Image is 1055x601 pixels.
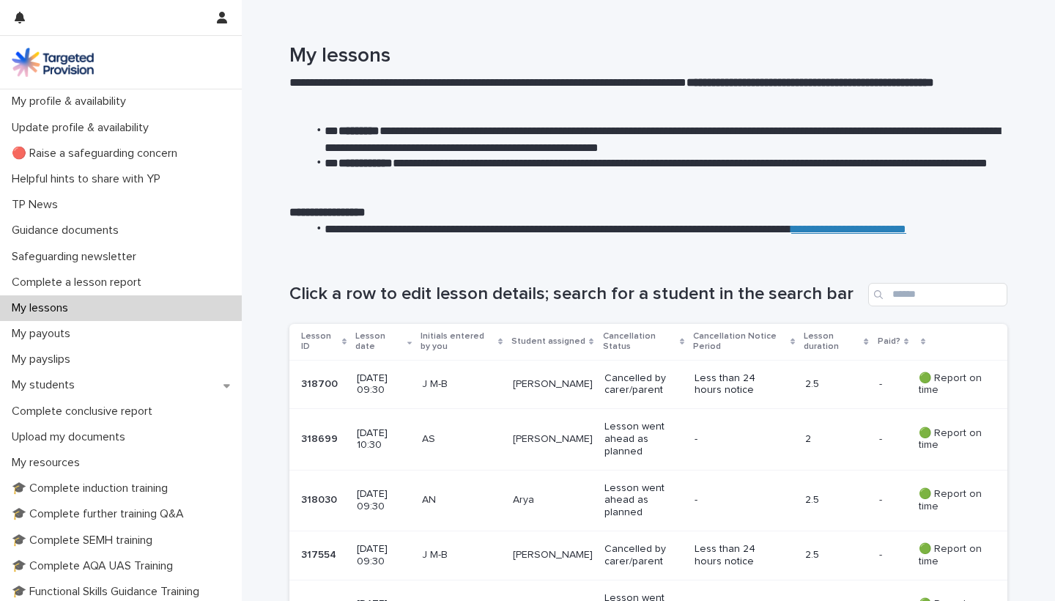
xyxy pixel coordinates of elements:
[513,549,593,561] p: [PERSON_NAME]
[6,276,153,290] p: Complete a lesson report
[6,534,164,547] p: 🎓 Complete SEMH training
[693,328,787,355] p: Cancellation Notice Period
[6,198,70,212] p: TP News
[6,353,82,366] p: My payslips
[695,433,776,446] p: -
[919,372,984,397] p: 🟢 Report on time
[513,378,593,391] p: [PERSON_NAME]
[604,543,683,568] p: Cancelled by carer/parent
[878,333,900,350] p: Paid?
[301,491,340,506] p: 318030
[6,327,82,341] p: My payouts
[695,372,776,397] p: Less than 24 hours notice
[289,531,1007,580] tr: 317554317554 [DATE] 09:30J M-B[PERSON_NAME]Cancelled by carer/parentLess than 24 hours notice2.5-...
[695,543,776,568] p: Less than 24 hours notice
[879,430,885,446] p: -
[357,372,410,397] p: [DATE] 09:30
[513,433,593,446] p: [PERSON_NAME]
[422,549,501,561] p: J M-B
[6,121,160,135] p: Update profile & availability
[6,430,137,444] p: Upload my documents
[6,405,164,419] p: Complete conclusive report
[879,375,885,391] p: -
[6,172,172,186] p: Helpful hints to share with YP
[289,470,1007,531] tr: 318030318030 [DATE] 09:30ANAryaLesson went ahead as planned-2.5-- 🟢 Report on time
[513,494,593,506] p: Arya
[604,372,683,397] p: Cancelled by carer/parent
[6,559,185,573] p: 🎓 Complete AQA UAS Training
[919,488,984,513] p: 🟢 Report on time
[805,549,867,561] p: 2.5
[289,44,1007,69] h1: My lessons
[604,482,683,519] p: Lesson went ahead as planned
[301,430,341,446] p: 318699
[604,421,683,457] p: Lesson went ahead as planned
[603,328,676,355] p: Cancellation Status
[301,375,341,391] p: 318700
[6,147,189,161] p: 🔴 Raise a safeguarding concern
[805,378,867,391] p: 2.5
[6,456,92,470] p: My resources
[421,328,495,355] p: Initials entered by you
[6,585,211,599] p: 🎓 Functional Skills Guidance Training
[357,427,410,452] p: [DATE] 10:30
[6,378,86,392] p: My students
[6,95,138,108] p: My profile & availability
[422,433,501,446] p: AS
[289,284,862,305] h1: Click a row to edit lesson details; search for a student in the search bar
[355,328,404,355] p: Lesson date
[879,491,885,506] p: -
[289,360,1007,409] tr: 318700318700 [DATE] 09:30J M-B[PERSON_NAME]Cancelled by carer/parentLess than 24 hours notice2.5-...
[12,48,94,77] img: M5nRWzHhSzIhMunXDL62
[879,546,885,561] p: -
[6,301,80,315] p: My lessons
[805,433,867,446] p: 2
[289,409,1007,470] tr: 318699318699 [DATE] 10:30AS[PERSON_NAME]Lesson went ahead as planned-2-- 🟢 Report on time
[919,543,984,568] p: 🟢 Report on time
[695,494,776,506] p: -
[357,488,410,513] p: [DATE] 09:30
[919,427,984,452] p: 🟢 Report on time
[511,333,585,350] p: Student assigned
[301,328,338,355] p: Lesson ID
[868,283,1007,306] input: Search
[805,494,867,506] p: 2.5
[301,546,339,561] p: 317554
[357,543,410,568] p: [DATE] 09:30
[6,482,179,495] p: 🎓 Complete induction training
[804,328,861,355] p: Lesson duration
[422,378,501,391] p: J M-B
[6,507,196,521] p: 🎓 Complete further training Q&A
[6,250,148,264] p: Safeguarding newsletter
[6,224,130,237] p: Guidance documents
[422,494,501,506] p: AN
